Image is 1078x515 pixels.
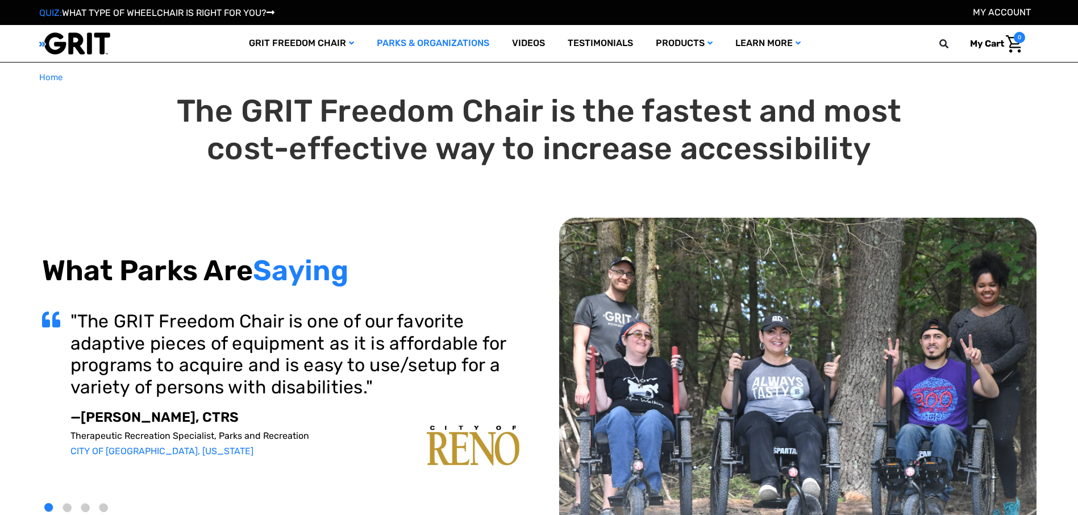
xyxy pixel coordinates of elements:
img: GRIT All-Terrain Wheelchair and Mobility Equipment [39,32,110,55]
a: Parks & Organizations [365,25,501,62]
button: 2 of 4 [63,504,72,512]
h3: "The GRIT Freedom Chair is one of our favorite adaptive pieces of equipment as it is affordable f... [70,310,519,398]
span: QUIZ: [39,7,62,18]
img: Cart [1006,35,1022,53]
p: CITY OF [GEOGRAPHIC_DATA], [US_STATE] [70,446,519,456]
a: Products [644,25,724,62]
span: Home [39,72,63,82]
a: Home [39,71,63,84]
a: Videos [501,25,556,62]
a: GRIT Freedom Chair [238,25,365,62]
button: 4 of 4 [99,504,108,512]
span: Saying [253,254,349,288]
a: Learn More [724,25,812,62]
h1: The GRIT Freedom Chair is the fastest and most cost-effective way to increase accessibility [42,93,1037,168]
span: 0 [1014,32,1025,43]
a: QUIZ:WHAT TYPE OF WHEELCHAIR IS RIGHT FOR YOU? [39,7,274,18]
nav: Breadcrumb [39,71,1039,84]
span: My Cart [970,38,1004,49]
p: Therapeutic Recreation Specialist, Parks and Recreation [70,430,519,441]
button: 1 of 4 [45,504,53,512]
img: carousel-img1.png [427,426,519,466]
h2: What Parks Are [42,254,519,288]
button: 3 of 4 [81,504,90,512]
a: Cart with 0 items [962,32,1025,56]
input: Search [944,32,962,56]
p: —[PERSON_NAME], CTRS [70,409,519,426]
a: Account [973,7,1031,18]
a: Testimonials [556,25,644,62]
